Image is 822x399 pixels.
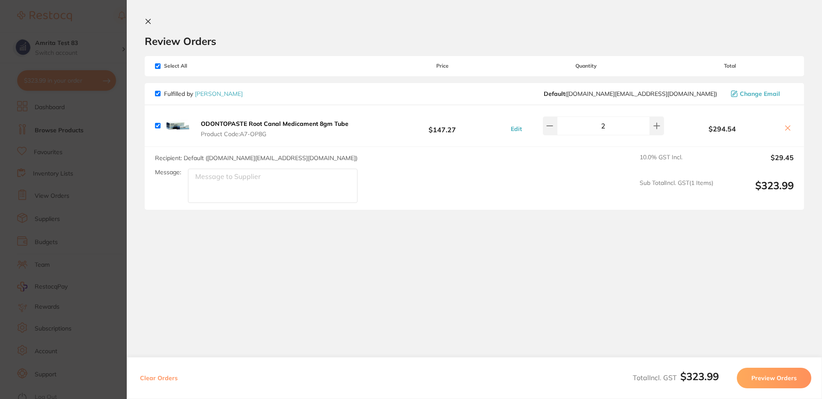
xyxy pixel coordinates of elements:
a: [PERSON_NAME] [195,90,243,98]
label: Message: [155,169,181,176]
b: $147.27 [378,118,506,134]
span: Total Incl. GST [633,373,719,382]
span: Sub Total Incl. GST ( 1 Items) [640,179,713,203]
span: Select All [155,63,241,69]
span: Quantity [506,63,666,69]
button: Edit [508,125,524,133]
span: Total [666,63,794,69]
b: $294.54 [666,125,778,133]
span: Change Email [740,90,780,97]
img: cHA4bw [164,112,191,140]
span: 10.0 % GST Incl. [640,154,713,173]
b: $323.99 [680,370,719,383]
output: $29.45 [720,154,794,173]
output: $323.99 [720,179,794,203]
span: Price [378,63,506,69]
span: Product Code: A7-OP8G [201,131,348,137]
p: Fulfilled by [164,90,243,97]
button: Clear Orders [137,368,180,388]
button: ODONTOPASTE Root Canal Medicament 8gm Tube Product Code:A7-OP8G [198,120,351,138]
b: ODONTOPASTE Root Canal Medicament 8gm Tube [201,120,348,128]
button: Change Email [728,90,794,98]
span: Recipient: Default ( [DOMAIN_NAME][EMAIL_ADDRESS][DOMAIN_NAME] ) [155,154,357,162]
span: customer.care@henryschein.com.au [544,90,717,97]
button: Preview Orders [737,368,811,388]
h2: Review Orders [145,35,804,48]
b: Default [544,90,565,98]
